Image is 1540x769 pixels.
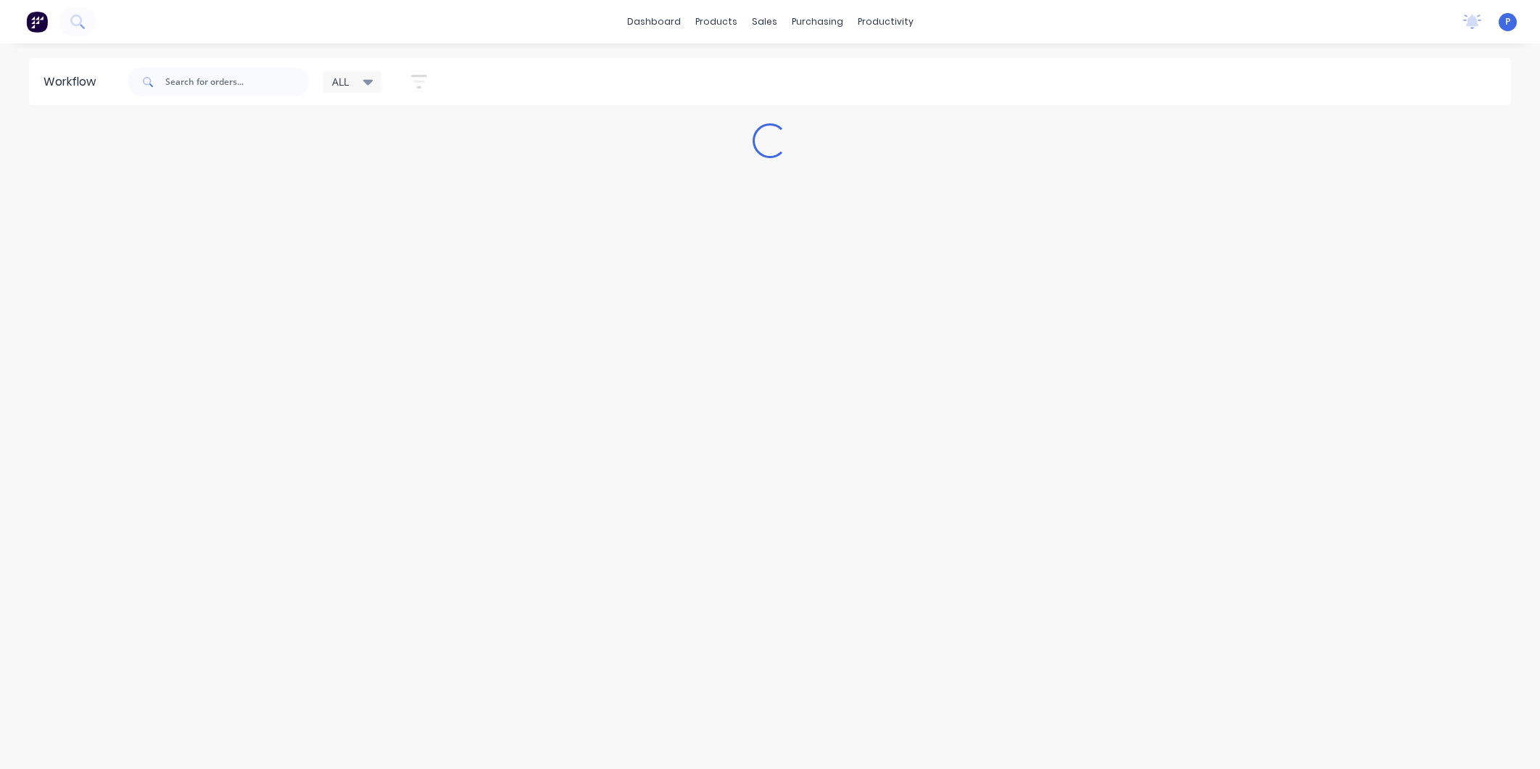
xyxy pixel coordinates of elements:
span: P [1505,15,1510,28]
div: purchasing [785,11,850,33]
img: Factory [26,11,48,33]
input: Search for orders... [165,67,309,96]
span: ALL [332,74,349,89]
a: dashboard [620,11,688,33]
div: products [688,11,745,33]
div: sales [745,11,785,33]
div: productivity [850,11,921,33]
div: Workflow [44,73,103,91]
